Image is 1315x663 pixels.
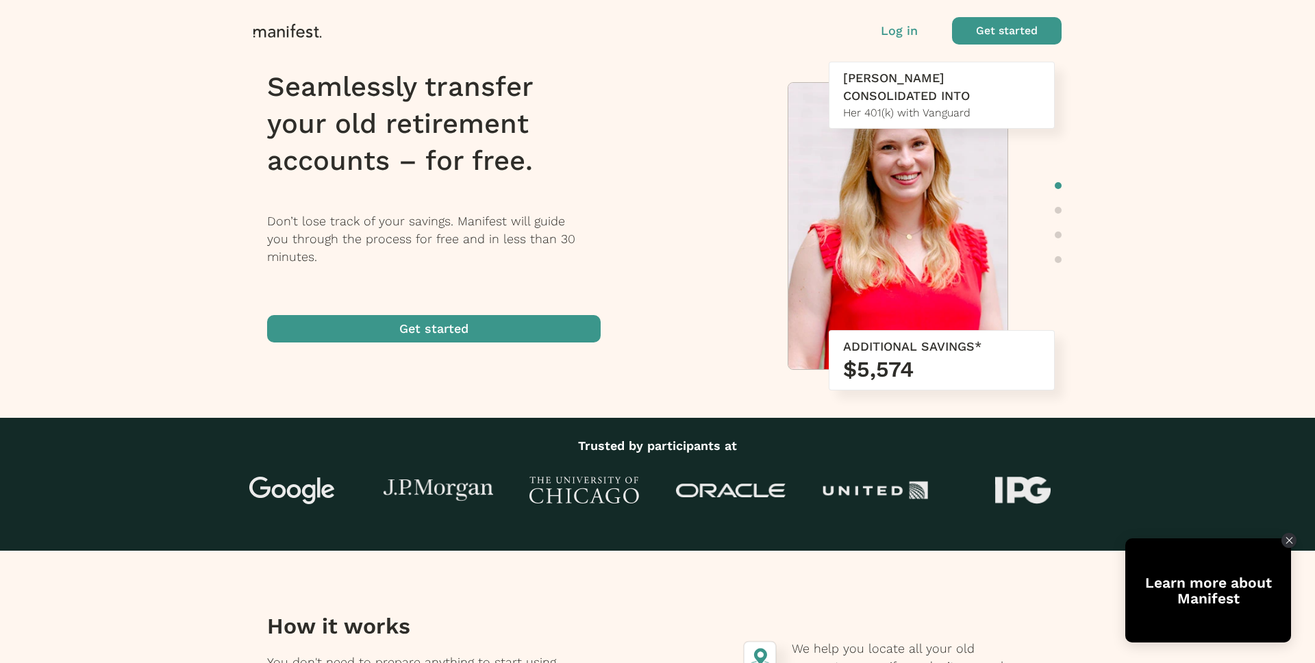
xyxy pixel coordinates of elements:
[788,83,1007,376] img: Meredith
[843,338,1040,355] div: ADDITIONAL SAVINGS*
[1125,575,1291,606] div: Learn more about Manifest
[1281,533,1297,548] div: Close Tolstoy widget
[267,212,618,266] p: Don’t lose track of your savings. Manifest will guide you through the process for free and in les...
[238,477,347,504] img: Google
[267,315,601,342] button: Get started
[267,68,618,179] h1: Seamlessly transfer your old retirement accounts – for free.
[952,17,1062,45] button: Get started
[843,355,1040,383] h3: $5,574
[843,69,1040,105] div: [PERSON_NAME] CONSOLIDATED INTO
[384,479,493,502] img: J.P Morgan
[1125,538,1291,642] div: Tolstoy bubble widget
[529,477,639,504] img: University of Chicago
[1125,538,1291,642] div: Open Tolstoy
[843,105,1040,121] div: Her 401(k) with Vanguard
[676,484,786,498] img: Oracle
[881,22,918,40] button: Log in
[267,612,573,640] h3: How it works
[1125,538,1291,642] div: Open Tolstoy widget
